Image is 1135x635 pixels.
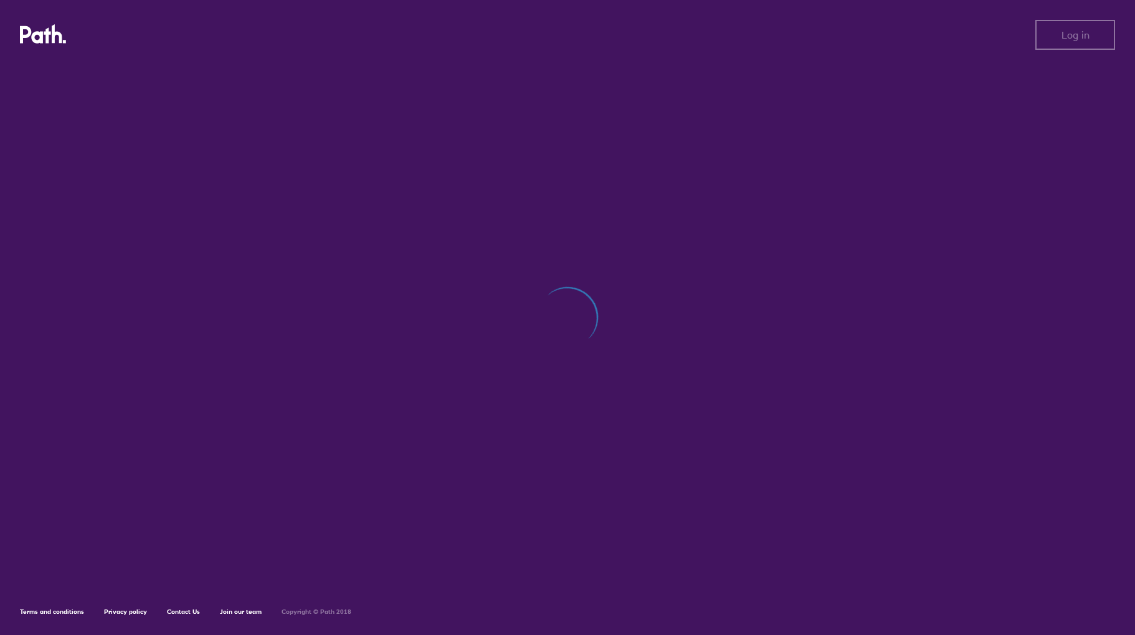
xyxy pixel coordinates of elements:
[20,608,84,616] a: Terms and conditions
[282,608,351,616] h6: Copyright © Path 2018
[104,608,147,616] a: Privacy policy
[1035,20,1115,50] button: Log in
[167,608,200,616] a: Contact Us
[1061,29,1090,40] span: Log in
[220,608,262,616] a: Join our team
